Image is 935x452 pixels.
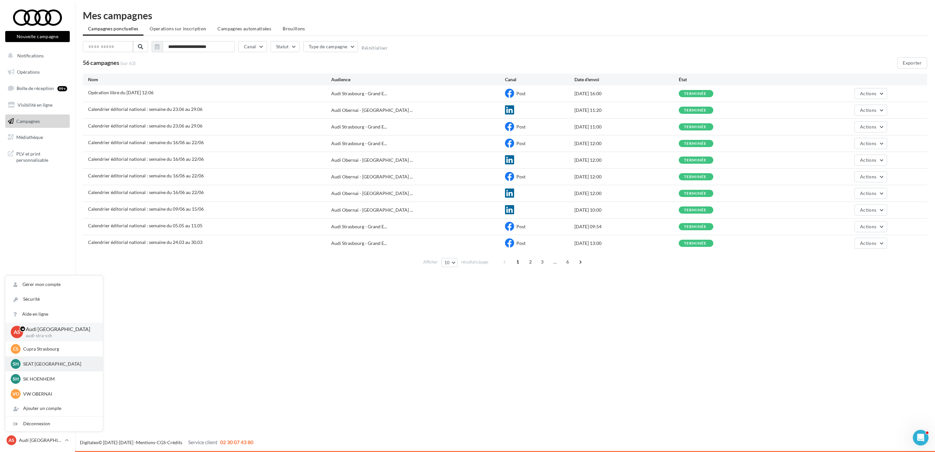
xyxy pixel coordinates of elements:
[525,257,536,267] span: 2
[331,124,387,130] span: Audi Strasbourg - Grand E...
[679,76,783,83] div: État
[4,81,71,95] a: Boîte de réception99+
[684,125,707,129] div: terminée
[17,69,40,75] span: Opérations
[512,257,523,267] span: 1
[26,333,92,339] p: audi-stra-sch
[574,173,679,180] div: [DATE] 12:00
[88,239,202,245] span: Calendrier éditorial national : semaine du 24.03 au 30.03
[88,189,204,195] span: Calendrier éditorial national : semaine du 16/06 au 22/06
[574,76,679,83] div: Date d'envoi
[854,121,887,132] button: Actions
[860,207,876,213] span: Actions
[157,440,166,445] a: CGS
[516,91,526,96] span: Post
[860,174,876,179] span: Actions
[684,108,707,113] div: terminée
[120,60,136,67] span: (sur 63)
[83,59,119,66] span: 56 campagnes
[4,49,68,63] button: Notifications
[12,391,19,397] span: VO
[574,207,679,213] div: [DATE] 10:00
[88,76,331,83] div: Nom
[14,328,20,336] span: AS
[897,57,927,68] button: Exporter
[220,439,253,445] span: 02 30 07 43 80
[362,45,388,51] button: Réinitialiser
[331,90,387,97] span: Audi Strasbourg - Grand E...
[188,439,217,445] span: Service client
[331,76,505,83] div: Audience
[516,240,526,246] span: Post
[860,124,876,129] span: Actions
[57,86,67,91] div: 99+
[303,41,358,52] button: Type de campagne
[684,175,707,179] div: terminée
[6,307,103,322] a: Aide en ligne
[13,361,19,367] span: SH
[574,157,679,163] div: [DATE] 12:00
[516,141,526,146] span: Post
[854,105,887,116] button: Actions
[16,134,43,140] span: Médiathèque
[331,107,413,113] span: Audi Obernai - [GEOGRAPHIC_DATA] ...
[4,65,71,79] a: Opérations
[23,346,95,352] p: Cupra Strasbourg
[83,10,927,20] div: Mes campagnes
[23,376,95,382] p: SK HOENHEIM
[854,155,887,166] button: Actions
[854,171,887,182] button: Actions
[16,149,67,163] span: PLV et print personnalisable
[574,240,679,247] div: [DATE] 13:00
[23,361,95,367] p: SEAT [GEOGRAPHIC_DATA]
[684,191,707,196] div: terminée
[88,140,204,145] span: Calendrier éditorial national : semaine du 16/06 au 22/06
[860,240,876,246] span: Actions
[441,258,458,267] button: 10
[18,102,52,108] span: Visibilité en ligne
[516,224,526,229] span: Post
[6,401,103,416] div: Ajouter un compte
[167,440,182,445] a: Crédits
[6,292,103,307] a: Sécurité
[423,259,438,265] span: Afficher
[4,130,71,144] a: Médiathèque
[150,26,206,31] span: Operations sur inscription
[684,92,707,96] div: terminée
[860,141,876,146] span: Actions
[88,156,204,162] span: Calendrier éditorial national : semaine du 16/06 au 22/06
[331,173,413,180] span: Audi Obernai - [GEOGRAPHIC_DATA] ...
[854,221,887,232] button: Actions
[854,188,887,199] button: Actions
[854,88,887,99] button: Actions
[238,41,267,52] button: Canal
[26,325,92,333] p: Audi [GEOGRAPHIC_DATA]
[5,434,70,446] a: AS Audi [GEOGRAPHIC_DATA]
[860,157,876,163] span: Actions
[854,138,887,149] button: Actions
[17,53,44,58] span: Notifications
[574,140,679,147] div: [DATE] 12:00
[505,76,574,83] div: Canal
[80,440,253,445] span: © [DATE]-[DATE] - - -
[19,437,62,444] p: Audi [GEOGRAPHIC_DATA]
[13,346,19,352] span: CS
[574,223,679,230] div: [DATE] 09:54
[283,26,305,31] span: Brouillons
[8,437,14,444] span: AS
[4,147,71,166] a: PLV et print personnalisable
[854,238,887,249] button: Actions
[331,207,413,213] span: Audi Obernai - [GEOGRAPHIC_DATA] ...
[574,90,679,97] div: [DATE] 16:00
[88,106,202,112] span: Calendrier éditorial national : semaine du 23.06 au 29.06
[88,206,204,212] span: Calendrier éditorial national : semaine du 09/06 au 15/06
[6,416,103,431] div: Déconnexion
[516,174,526,179] span: Post
[88,223,202,228] span: Calendrier éditorial national : semaine du 05.05 au 11.05
[136,440,155,445] a: Mentions
[23,391,95,397] p: VW OBERNAI
[331,190,413,197] span: Audi Obernai - [GEOGRAPHIC_DATA] ...
[574,107,679,113] div: [DATE] 11:20
[88,173,204,178] span: Calendrier éditorial national : semaine du 16/06 au 22/06
[537,257,547,267] span: 3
